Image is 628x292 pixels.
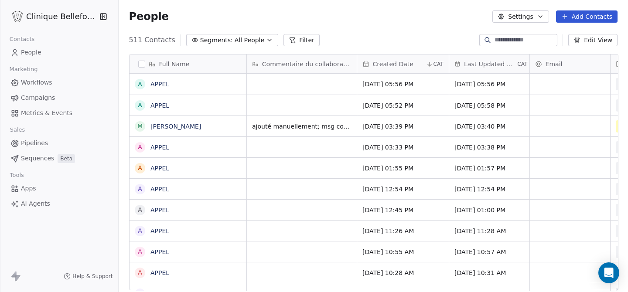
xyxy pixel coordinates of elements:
span: Campaigns [21,93,55,102]
span: [DATE] 10:55 AM [362,248,444,256]
div: Email [530,54,610,73]
a: APPEL [150,186,169,193]
span: Help & Support [72,273,113,280]
div: Full Name [130,54,246,73]
div: A [138,205,142,214]
button: Filter [283,34,320,46]
div: A [138,163,142,173]
span: [DATE] 03:39 PM [362,122,444,131]
span: [DATE] 03:40 PM [454,122,524,131]
span: People [21,48,41,57]
span: Full Name [159,60,190,68]
a: APPEL [150,269,169,276]
span: Commentaire du collaborateur [262,60,352,68]
a: APPEL [150,81,169,88]
a: People [7,45,111,60]
span: [DATE] 05:56 PM [454,80,524,88]
span: Segments: [200,36,233,45]
span: [DATE] 03:33 PM [362,143,444,152]
span: [DATE] 10:28 AM [362,268,444,277]
span: [DATE] 01:55 PM [362,164,444,173]
a: APPEL [150,102,169,109]
a: Campaigns [7,91,111,105]
span: All People [235,36,264,45]
span: [DATE] 12:54 PM [362,185,444,194]
a: APPEL [150,207,169,214]
span: Created Date [373,60,413,68]
span: Sales [6,123,29,136]
span: Sequences [21,154,54,163]
div: A [138,268,142,277]
a: Metrics & Events [7,106,111,120]
span: Pipelines [21,139,48,148]
a: Pipelines [7,136,111,150]
div: A [138,247,142,256]
span: [DATE] 11:26 AM [362,227,444,235]
span: AI Agents [21,199,50,208]
span: Clinique Bellefontaine [26,11,97,22]
span: [DATE] 01:00 PM [454,206,524,214]
span: 511 Contacts [129,35,175,45]
a: Apps [7,181,111,196]
div: A [138,101,142,110]
a: AI Agents [7,197,111,211]
span: [DATE] 05:56 PM [362,80,444,88]
span: [DATE] 10:57 AM [454,248,524,256]
span: [DATE] 03:38 PM [454,143,524,152]
a: SequencesBeta [7,151,111,166]
a: APPEL [150,227,169,234]
a: APPEL [150,165,169,172]
a: Workflows [7,75,111,90]
span: [DATE] 05:52 PM [362,101,444,110]
span: ajouté manuellement; msg combox, car pas joignable le [DATE] [252,122,352,131]
a: Help & Support [64,273,113,280]
span: CAT [433,61,443,68]
span: Tools [6,169,27,182]
span: Beta [58,154,75,163]
span: Last Updated Date [464,60,515,68]
div: A [138,143,142,152]
span: Workflows [21,78,52,87]
div: Open Intercom Messenger [598,262,619,283]
span: [DATE] 10:31 AM [454,268,524,277]
div: Last Updated DateCAT [449,54,529,73]
div: grid [130,74,247,291]
button: Edit View [568,34,618,46]
a: [PERSON_NAME] [150,123,201,130]
div: A [138,184,142,194]
span: [DATE] 11:28 AM [454,227,524,235]
div: A [138,80,142,89]
span: [DATE] 01:57 PM [454,164,524,173]
button: Settings [492,10,549,23]
button: Clinique Bellefontaine [10,9,93,24]
span: Email [546,60,563,68]
span: [DATE] 12:54 PM [454,185,524,194]
span: CAT [517,61,527,68]
a: APPEL [150,144,169,151]
span: [DATE] 05:58 PM [454,101,524,110]
a: APPEL [150,248,169,255]
img: Logo_Bellefontaine_Black.png [12,11,23,22]
div: A [138,226,142,235]
div: M [137,122,143,131]
span: Marketing [6,63,41,76]
button: Add Contacts [556,10,618,23]
div: Created DateCAT [357,54,449,73]
div: Commentaire du collaborateur [247,54,357,73]
span: Contacts [6,33,38,46]
span: Apps [21,184,36,193]
span: People [129,10,169,23]
span: Metrics & Events [21,109,72,118]
span: [DATE] 12:45 PM [362,206,444,214]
